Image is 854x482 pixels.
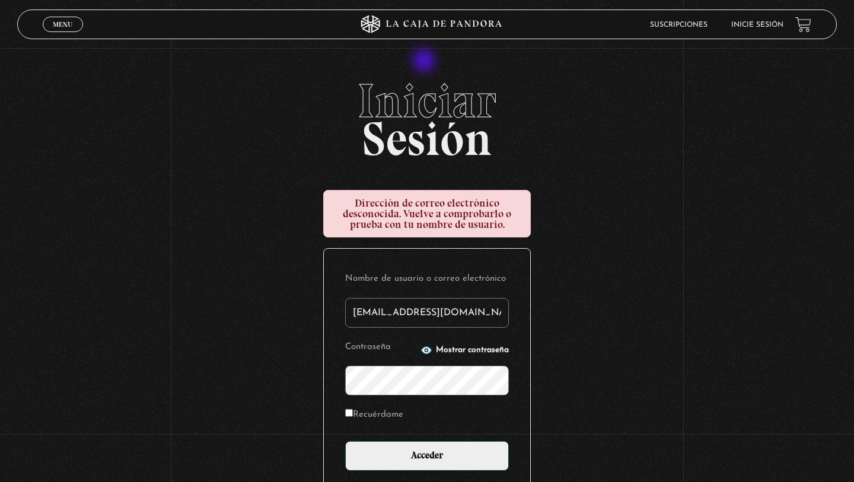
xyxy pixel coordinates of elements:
a: View your shopping cart [795,17,811,33]
button: Mostrar contraseña [420,344,509,356]
input: Recuérdame [345,409,353,417]
label: Nombre de usuario o correo electrónico [345,270,509,288]
span: Cerrar [49,31,77,39]
input: Acceder [345,441,509,471]
div: Dirección de correo electrónico desconocida. Vuelve a comprobarlo o prueba con tu nombre de usuario. [323,190,531,237]
h2: Sesión [17,77,837,153]
label: Contraseña [345,338,417,357]
span: Menu [53,21,72,28]
a: Suscripciones [650,21,708,28]
label: Recuérdame [345,406,403,424]
a: Inicie sesión [731,21,783,28]
span: Mostrar contraseña [436,346,509,354]
span: Iniciar [17,77,837,125]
